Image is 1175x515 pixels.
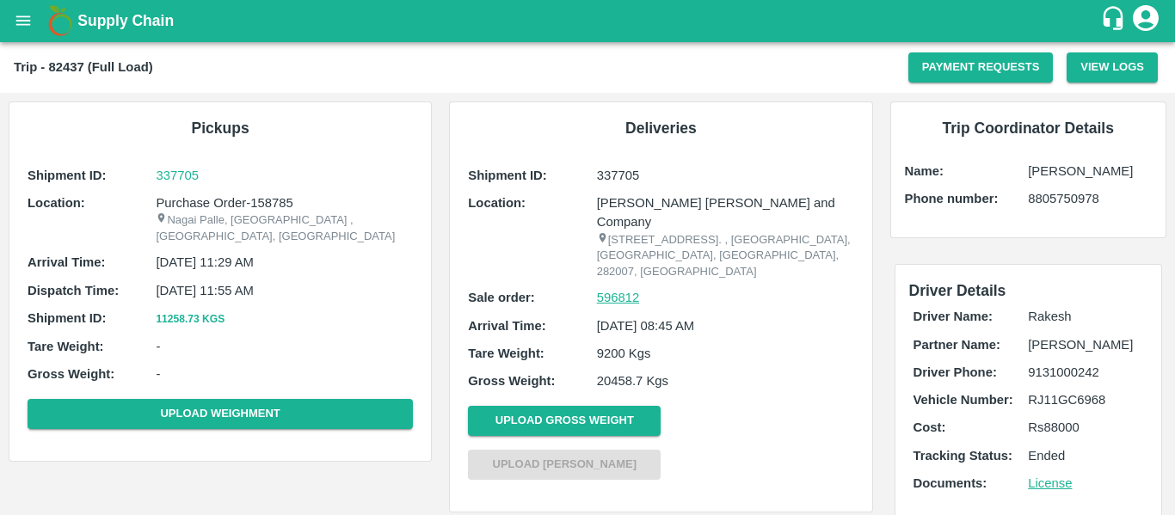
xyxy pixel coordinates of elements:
[1028,476,1072,490] a: License
[23,116,417,140] h6: Pickups
[914,420,946,434] b: Cost:
[597,316,854,335] p: [DATE] 08:45 AM
[1100,5,1130,36] div: customer-support
[597,232,854,280] p: [STREET_ADDRESS]. , [GEOGRAPHIC_DATA], [GEOGRAPHIC_DATA], [GEOGRAPHIC_DATA], 282007, [GEOGRAPHIC_...
[914,449,1012,463] b: Tracking Status:
[914,365,997,379] b: Driver Phone:
[28,399,413,429] button: Upload Weighment
[156,337,413,356] p: -
[77,9,1100,33] a: Supply Chain
[28,255,105,269] b: Arrival Time:
[1028,307,1143,326] p: Rakesh
[468,196,526,210] b: Location:
[468,406,661,436] button: Upload Gross Weight
[156,193,413,212] p: Purchase Order-158785
[597,193,854,232] p: [PERSON_NAME] [PERSON_NAME] and Company
[905,164,944,178] b: Name:
[3,1,43,40] button: open drawer
[464,116,858,140] h6: Deliveries
[28,196,85,210] b: Location:
[156,281,413,300] p: [DATE] 11:55 AM
[1028,335,1143,354] p: [PERSON_NAME]
[468,319,545,333] b: Arrival Time:
[1067,52,1158,83] button: View Logs
[156,212,413,244] p: Nagai Palle, [GEOGRAPHIC_DATA] , [GEOGRAPHIC_DATA], [GEOGRAPHIC_DATA]
[28,367,114,381] b: Gross Weight:
[28,311,107,325] b: Shipment ID:
[909,282,1006,299] span: Driver Details
[905,116,1153,140] h6: Trip Coordinator Details
[28,340,104,353] b: Tare Weight:
[1028,189,1152,208] p: 8805750978
[914,393,1013,407] b: Vehicle Number:
[1130,3,1161,39] div: account of current user
[468,374,555,388] b: Gross Weight:
[1028,363,1143,382] p: 9131000242
[1028,162,1152,181] p: [PERSON_NAME]
[156,166,413,185] a: 337705
[597,288,640,307] a: 596812
[156,365,413,383] p: -
[468,291,535,304] b: Sale order:
[597,344,854,363] p: 9200 Kgs
[28,169,107,182] b: Shipment ID:
[1028,390,1143,409] p: RJ11GC6968
[914,338,1000,352] b: Partner Name:
[28,284,119,297] b: Dispatch Time:
[156,310,225,328] button: 11258.73 Kgs
[597,371,854,390] p: 20458.7 Kgs
[43,3,77,38] img: logo
[914,476,987,490] b: Documents:
[914,310,993,323] b: Driver Name:
[1028,446,1143,465] p: Ended
[597,166,854,185] p: 337705
[1028,418,1143,437] p: Rs 88000
[905,192,999,205] b: Phone number:
[14,60,153,74] b: Trip - 82437 (Full Load)
[468,346,544,360] b: Tare Weight:
[468,169,547,182] b: Shipment ID:
[156,253,413,272] p: [DATE] 11:29 AM
[908,52,1054,83] button: Payment Requests
[77,12,174,29] b: Supply Chain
